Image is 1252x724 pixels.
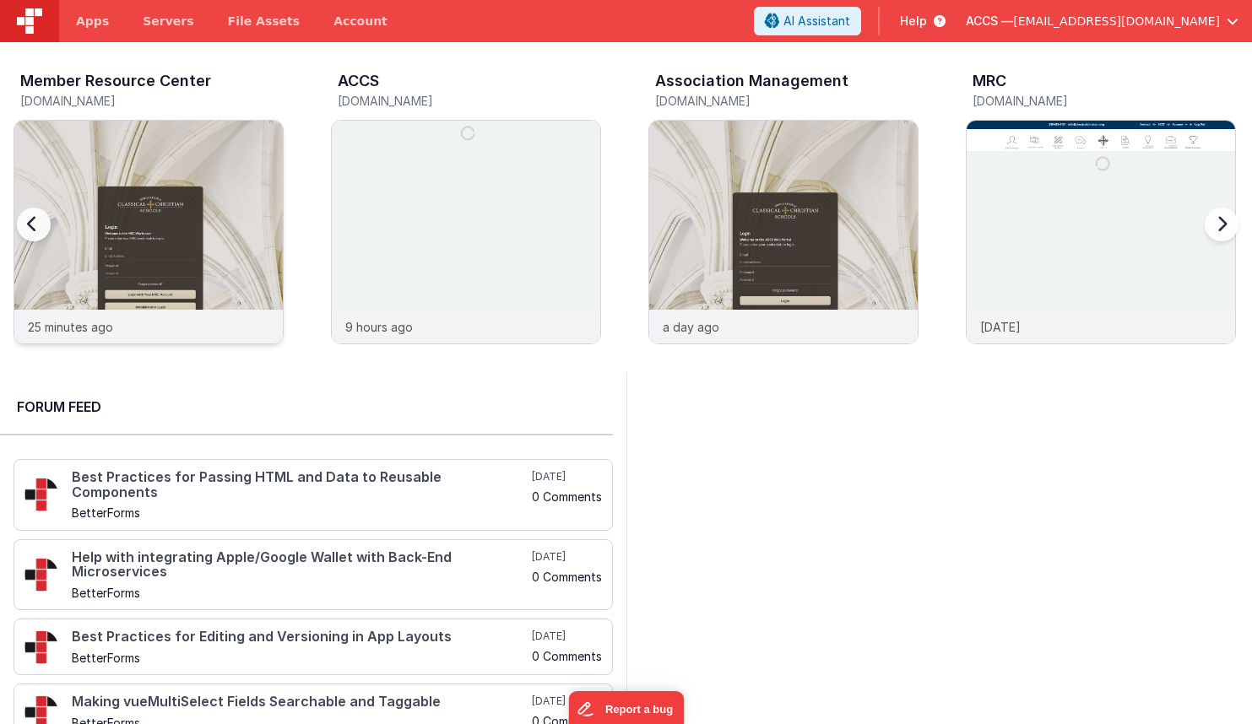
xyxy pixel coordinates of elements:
[143,13,193,30] span: Servers
[72,694,528,710] h4: Making vueMultiSelect Fields Searchable and Taggable
[72,506,528,519] h5: BetterForms
[966,13,1238,30] button: ACCS — [EMAIL_ADDRESS][DOMAIN_NAME]
[338,95,601,107] h5: [DOMAIN_NAME]
[72,586,528,599] h5: BetterForms
[14,459,613,531] a: Best Practices for Passing HTML and Data to Reusable Components BetterForms [DATE] 0 Comments
[1013,13,1220,30] span: [EMAIL_ADDRESS][DOMAIN_NAME]
[345,318,413,336] p: 9 hours ago
[20,73,211,89] h3: Member Resource Center
[72,651,528,664] h5: BetterForms
[532,470,602,484] h5: [DATE]
[14,539,613,611] a: Help with integrating Apple/Google Wallet with Back-End Microservices BetterForms [DATE] 0 Comments
[17,397,596,417] h2: Forum Feed
[72,470,528,500] h4: Best Practices for Passing HTML and Data to Reusable Components
[338,73,379,89] h3: ACCS
[966,13,1013,30] span: ACCS —
[72,629,528,645] h4: Best Practices for Editing and Versioning in App Layouts
[24,558,58,592] img: 295_2.png
[72,550,528,580] h4: Help with integrating Apple/Google Wallet with Back-End Microservices
[655,73,848,89] h3: Association Management
[14,619,613,675] a: Best Practices for Editing and Versioning in App Layouts BetterForms [DATE] 0 Comments
[973,95,1236,107] h5: [DOMAIN_NAME]
[532,570,602,583] h5: 0 Comments
[532,694,602,708] h5: [DATE]
[20,95,284,107] h5: [DOMAIN_NAME]
[532,650,602,662] h5: 0 Comments
[973,73,1006,89] h3: MRC
[754,7,861,35] button: AI Assistant
[663,318,719,336] p: a day ago
[532,490,602,503] h5: 0 Comments
[532,629,602,643] h5: [DATE]
[900,13,927,30] span: Help
[76,13,109,30] span: Apps
[24,478,58,511] img: 295_2.png
[532,550,602,564] h5: [DATE]
[655,95,919,107] h5: [DOMAIN_NAME]
[228,13,301,30] span: File Assets
[783,13,850,30] span: AI Assistant
[980,318,1021,336] p: [DATE]
[24,630,58,664] img: 295_2.png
